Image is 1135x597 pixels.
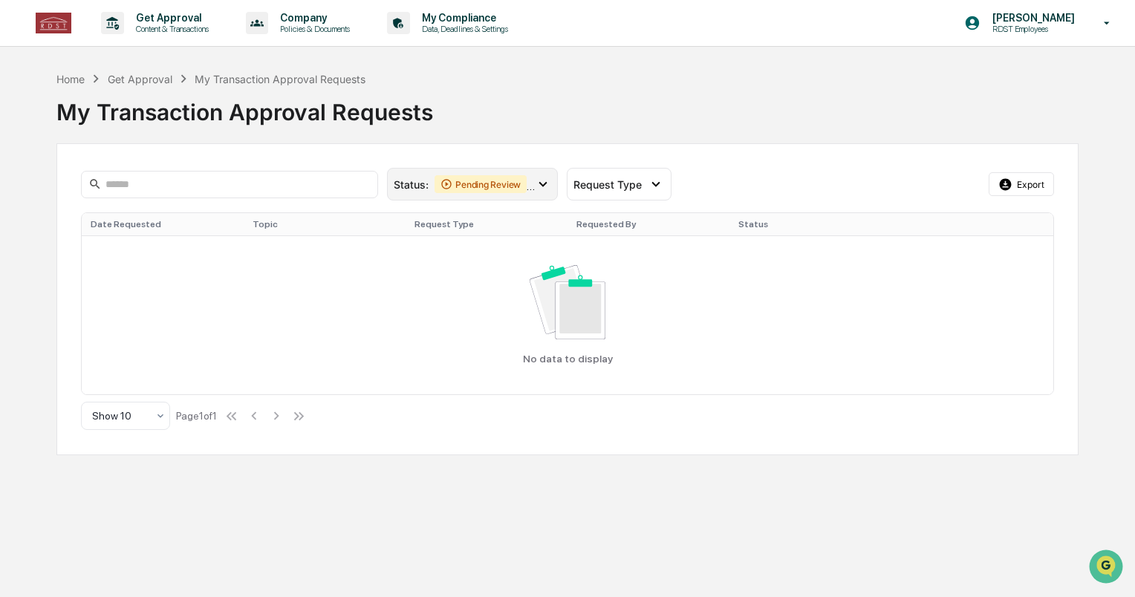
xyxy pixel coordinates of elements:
[9,209,100,236] a: 🔎Data Lookup
[394,178,429,191] span: Status :
[51,114,244,128] div: Start new chat
[15,189,27,200] div: 🖐️
[729,213,891,235] th: Status
[1087,548,1128,588] iframe: Open customer support
[980,24,1082,34] p: RDST Employees
[9,181,102,208] a: 🖐️Preclearance
[435,175,527,193] div: Pending Review
[573,178,642,191] span: Request Type
[980,12,1082,24] p: [PERSON_NAME]
[123,187,184,202] span: Attestations
[108,189,120,200] div: 🗄️
[244,213,406,235] th: Topic
[56,73,85,85] div: Home
[82,213,244,235] th: Date Requested
[105,251,180,263] a: Powered byPylon
[102,181,190,208] a: 🗄️Attestations
[268,24,357,34] p: Policies & Documents
[989,172,1054,196] button: Export
[30,215,94,230] span: Data Lookup
[195,73,365,85] div: My Transaction Approval Requests
[530,265,606,339] img: No data available
[410,24,516,34] p: Data, Deadlines & Settings
[124,24,216,34] p: Content & Transactions
[124,12,216,24] p: Get Approval
[148,252,180,263] span: Pylon
[268,12,357,24] p: Company
[406,213,567,235] th: Request Type
[36,13,71,33] img: logo
[51,128,194,140] div: We're offline, we'll be back soon
[15,217,27,229] div: 🔎
[176,410,217,422] div: Page 1 of 1
[15,114,42,140] img: 1746055101610-c473b297-6a78-478c-a979-82029cc54cd1
[523,353,613,365] p: No data to display
[108,73,172,85] div: Get Approval
[253,118,270,136] button: Start new chat
[15,31,270,55] p: How can we help?
[410,12,516,24] p: My Compliance
[30,187,96,202] span: Preclearance
[567,213,729,235] th: Requested By
[56,87,1078,125] div: My Transaction Approval Requests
